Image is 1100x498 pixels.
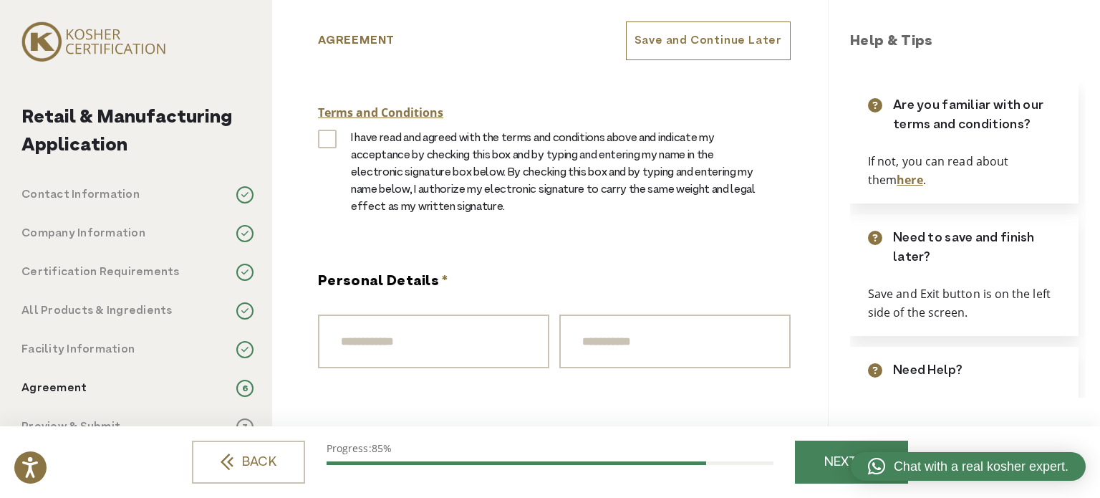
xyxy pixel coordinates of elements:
a: here [897,172,922,188]
p: Need to save and finish later? [893,229,1061,267]
p: All Products & Ingredients [21,302,173,320]
a: Terms and Conditions [318,104,791,123]
a: Chat with a real kosher expert. [851,452,1086,481]
p: Company Information [21,225,145,242]
p: Agreement [21,380,87,397]
p: Facility Information [21,341,135,358]
p: Contact Information [21,186,140,203]
span: 7 [236,418,254,436]
p: Are you familiar with our terms and conditions? [893,96,1061,135]
h2: Retail & Manufacturing Application [21,104,254,160]
legend: Personal Details [318,272,448,293]
p: Certification Requirements [21,264,180,281]
p: Preview & Submit [21,418,120,436]
span: 85% [372,441,392,455]
p: If not, you can read about them . [868,153,1061,189]
span: 6 [236,380,254,397]
h3: Help & Tips [850,32,1086,53]
p: Agreement [318,32,395,49]
p: Progress: [327,441,773,456]
p: Need Help? [893,361,962,380]
a: Save and Continue Later [626,21,791,60]
span: Chat with a real kosher expert. [894,457,1068,477]
a: NEXT [795,441,908,484]
p: Save and Exit button is on the left side of the screen. [868,285,1061,322]
a: BACK [192,441,305,484]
